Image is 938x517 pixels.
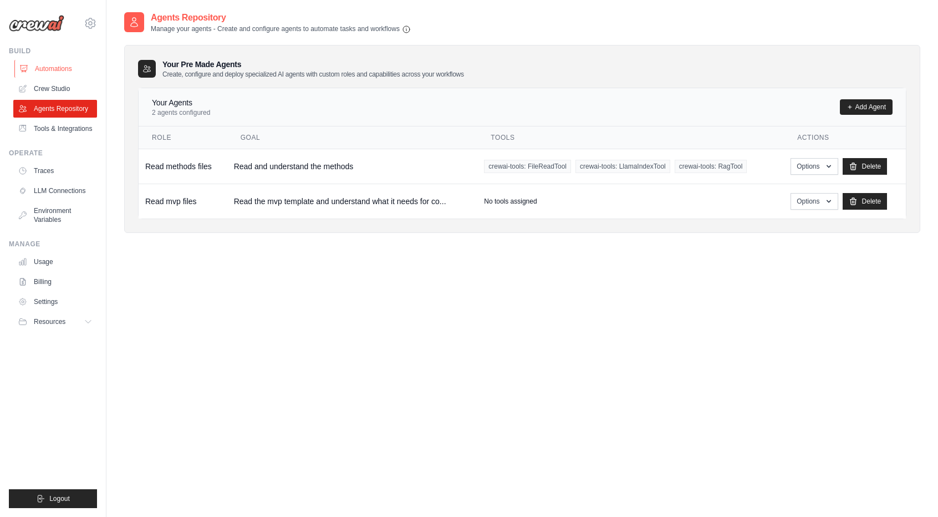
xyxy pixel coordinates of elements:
a: Delete [843,193,888,210]
td: Read and understand the methods [227,149,478,184]
h3: Your Pre Made Agents [162,59,464,79]
div: Operate [9,149,97,158]
a: Billing [13,273,97,291]
span: Resources [34,317,65,326]
div: Build [9,47,97,55]
a: Agents Repository [13,100,97,118]
span: Logout [49,494,70,503]
a: LLM Connections [13,182,97,200]
a: Tools & Integrations [13,120,97,138]
p: Manage your agents - Create and configure agents to automate tasks and workflows [151,24,411,34]
td: Read mvp files [139,184,227,219]
th: Goal [227,126,478,149]
p: No tools assigned [484,197,537,206]
td: Read methods files [139,149,227,184]
a: Traces [13,162,97,180]
h2: Agents Repository [151,11,411,24]
a: Crew Studio [13,80,97,98]
a: Automations [14,60,98,78]
p: 2 agents configured [152,108,210,117]
a: Usage [13,253,97,271]
span: crewai-tools: LlamaIndexTool [575,160,670,173]
h4: Your Agents [152,97,210,108]
td: Read the mvp template and understand what it needs for co... [227,184,478,219]
span: crewai-tools: FileReadTool [484,160,571,173]
button: Options [791,158,838,175]
button: Logout [9,489,97,508]
a: Settings [13,293,97,311]
div: Manage [9,240,97,249]
span: crewai-tools: RagTool [675,160,747,173]
button: Resources [13,313,97,331]
a: Environment Variables [13,202,97,229]
th: Actions [784,126,906,149]
button: Options [791,193,838,210]
img: Logo [9,15,64,32]
th: Role [139,126,227,149]
p: Create, configure and deploy specialized AI agents with custom roles and capabilities across your... [162,70,464,79]
a: Delete [843,158,888,175]
th: Tools [477,126,784,149]
a: Add Agent [840,99,893,115]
